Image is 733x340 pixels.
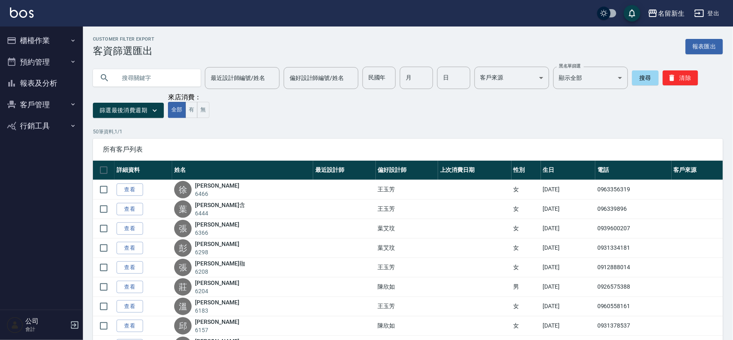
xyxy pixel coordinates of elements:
div: 張 [174,259,192,276]
div: 莊 [174,278,192,296]
th: 客戶來源 [672,161,723,180]
td: 女 [511,316,541,335]
a: [PERSON_NAME] [195,182,239,189]
td: 女 [511,199,541,219]
a: [PERSON_NAME] [195,241,239,247]
div: 名留新生 [658,8,684,19]
a: 查看 [117,183,143,196]
th: 性別 [511,161,541,180]
td: [DATE] [541,258,595,277]
button: 搜尋 [632,70,659,85]
div: 6208 [195,268,245,275]
div: 6298 [195,248,239,256]
div: 徐 [174,181,192,198]
td: 0939600207 [595,219,672,238]
a: [PERSON_NAME] [195,318,239,325]
td: [DATE] [541,277,595,297]
img: Logo [10,7,34,18]
a: [PERSON_NAME] [195,280,239,286]
th: 上次消費日期 [438,161,511,180]
a: [PERSON_NAME]含 [195,202,245,208]
button: 名留新生 [645,5,688,22]
span: 所有客戶列表 [103,145,713,154]
td: 0912888014 [595,258,672,277]
td: 王玉芳 [376,258,438,277]
td: 王玉芳 [376,199,438,219]
button: 無 [197,102,209,118]
a: 查看 [117,281,143,294]
button: 清除 [663,70,698,85]
td: [DATE] [541,297,595,316]
td: 葉艾玟 [376,238,438,258]
td: 女 [511,258,541,277]
td: [DATE] [541,238,595,258]
td: 0963356319 [595,180,672,199]
button: 報表匯出 [686,39,723,54]
td: 0931378537 [595,316,672,335]
th: 生日 [541,161,595,180]
button: 有 [185,102,197,118]
button: 客戶管理 [3,94,80,116]
button: 報表及分析 [3,72,80,94]
a: 查看 [117,222,143,235]
div: 6366 [195,229,239,236]
div: 邱 [174,317,192,335]
td: 096339896 [595,199,672,219]
td: 女 [511,180,541,199]
img: Person [7,317,23,333]
td: 王玉芳 [376,180,438,199]
div: 6204 [195,287,239,295]
th: 詳細資料 [114,161,172,180]
h5: 公司 [25,317,68,326]
td: [DATE] [541,219,595,238]
th: 最近設計師 [313,161,375,180]
div: 來店消費： [168,93,209,118]
button: 行銷工具 [3,115,80,137]
th: 電話 [595,161,672,180]
td: 女 [511,297,541,316]
td: [DATE] [541,316,595,335]
button: 預約管理 [3,51,80,73]
td: 葉艾玟 [376,219,438,238]
a: [PERSON_NAME] [195,299,239,306]
button: 櫃檯作業 [3,30,80,51]
div: 顯示全部 [553,67,628,89]
button: 篩選最後消費週期 [93,103,164,118]
div: 溫 [174,298,192,315]
p: 會計 [25,326,68,333]
div: 彭 [174,239,192,257]
td: 女 [511,219,541,238]
a: 查看 [117,300,143,313]
button: 全部 [168,102,186,118]
a: [PERSON_NAME]耞 [195,260,245,267]
a: 查看 [117,320,143,333]
div: 張 [174,220,192,237]
button: save [624,5,640,22]
div: 6157 [195,326,239,334]
h3: 客資篩選匯出 [93,45,154,57]
td: 0926575388 [595,277,672,297]
td: 女 [511,238,541,258]
td: 0931334181 [595,238,672,258]
h2: Customer Filter Export [93,36,154,42]
th: 姓名 [172,161,313,180]
a: 查看 [117,261,143,274]
td: 王玉芳 [376,297,438,316]
button: 登出 [691,6,723,21]
div: 6183 [195,307,239,314]
td: 男 [511,277,541,297]
td: 0960558161 [595,297,672,316]
div: 葉 [174,200,192,218]
td: [DATE] [541,180,595,199]
label: 黑名單篩選 [559,63,581,69]
input: 搜尋關鍵字 [116,67,194,89]
a: 查看 [117,203,143,216]
th: 偏好設計師 [376,161,438,180]
td: [DATE] [541,199,595,219]
a: 查看 [117,242,143,255]
td: 陳欣如 [376,277,438,297]
div: 6444 [195,210,245,217]
td: 陳欣如 [376,316,438,335]
div: 6466 [195,190,239,198]
a: [PERSON_NAME] [195,221,239,228]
